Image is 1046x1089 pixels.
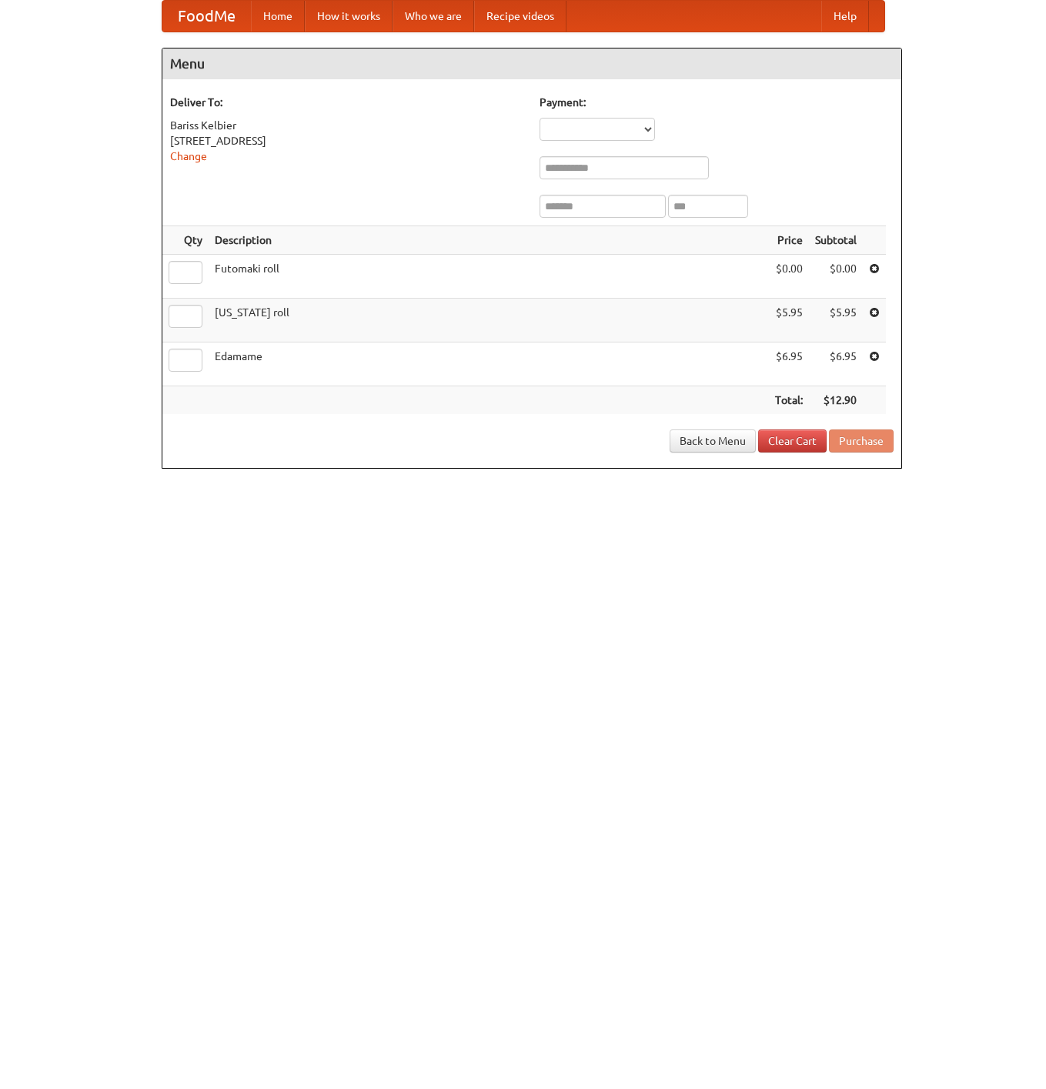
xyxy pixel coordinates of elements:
[829,429,894,453] button: Purchase
[251,1,305,32] a: Home
[821,1,869,32] a: Help
[170,118,524,133] div: Bariss Kelbier
[393,1,474,32] a: Who we are
[162,48,901,79] h4: Menu
[305,1,393,32] a: How it works
[170,95,524,110] h5: Deliver To:
[209,226,769,255] th: Description
[769,386,809,415] th: Total:
[170,150,207,162] a: Change
[162,226,209,255] th: Qty
[769,299,809,342] td: $5.95
[769,255,809,299] td: $0.00
[474,1,566,32] a: Recipe videos
[209,342,769,386] td: Edamame
[809,255,863,299] td: $0.00
[170,133,524,149] div: [STREET_ADDRESS]
[758,429,827,453] a: Clear Cart
[809,386,863,415] th: $12.90
[769,342,809,386] td: $6.95
[540,95,894,110] h5: Payment:
[769,226,809,255] th: Price
[809,299,863,342] td: $5.95
[209,255,769,299] td: Futomaki roll
[670,429,756,453] a: Back to Menu
[809,342,863,386] td: $6.95
[162,1,251,32] a: FoodMe
[209,299,769,342] td: [US_STATE] roll
[809,226,863,255] th: Subtotal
